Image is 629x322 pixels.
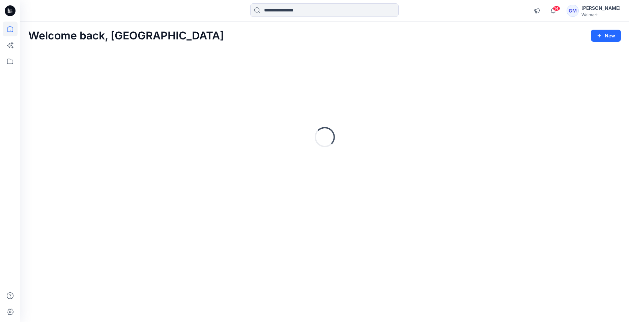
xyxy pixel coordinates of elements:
[591,30,621,42] button: New
[28,30,224,42] h2: Welcome back, [GEOGRAPHIC_DATA]
[553,6,560,11] span: 14
[567,5,579,17] div: GM
[581,4,621,12] div: [PERSON_NAME]
[581,12,621,17] div: Walmart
